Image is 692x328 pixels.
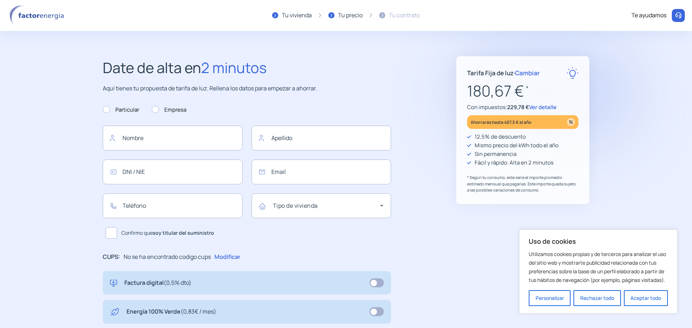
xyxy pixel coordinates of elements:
[631,11,666,20] div: Te ayudamos
[567,118,575,126] img: percentage_icon.svg
[475,141,559,150] p: Mismo precio del kWh todo el año
[529,103,556,111] span: Ver detalle
[338,11,363,20] div: Tu precio
[515,69,540,77] span: Cambiar
[529,250,668,284] p: Utilizamos cookies propias y de terceros para analizar el uso del sitio web y mostrarte publicida...
[127,307,216,316] p: Energía 100% Verde
[103,252,120,262] p: CUPS:
[467,79,578,103] p: 180,67 €
[201,58,267,77] span: 2 minutos
[467,68,540,78] p: Tarifa Fija de luz ·
[214,252,240,262] p: Modificar
[389,11,420,20] div: Tu contrato
[507,103,529,111] span: 229,78 €
[164,279,191,287] span: (0,5% dto)
[467,174,578,193] p: * Según tu consumo, este sería el importe promedio estimado mensual que pagarías. Este importe qu...
[103,56,391,79] h2: Date de alta en
[471,118,531,126] p: Ahorrarás hasta 467,5 € al año
[282,11,312,20] div: Tu vivienda
[519,229,678,314] div: Uso de cookies
[675,12,682,19] img: llamar
[273,202,318,210] mat-label: Tipo de vivienda
[567,67,578,79] img: rate-E.svg
[110,307,119,316] img: energy-green.svg
[152,229,214,236] b: soy titular del suministro
[475,150,516,158] p: Sin permanencia
[7,5,68,26] img: logo factor
[624,290,668,306] button: Aceptar todo
[103,84,391,93] p: Aquí tienes tu propuesta de tarifa de luz. Rellena los datos para empezar a ahorrar.
[475,132,526,141] p: 12,5% de descuento
[103,105,139,114] label: Particular
[467,103,578,112] p: Con impuestos:
[121,229,214,237] span: Confirmo que
[110,278,117,288] img: digital-invoice.svg
[181,307,216,315] span: (0,83€ / mes)
[573,290,621,306] button: Rechazar todo
[475,158,554,167] p: Fácil y rápido: Alta en 2 minutos
[529,237,668,246] p: Uso de cookies
[124,278,191,288] p: Factura digital
[124,252,211,262] p: No se ha encontrado codigo cups
[529,290,571,306] button: Personalizar
[152,105,186,114] label: Empresa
